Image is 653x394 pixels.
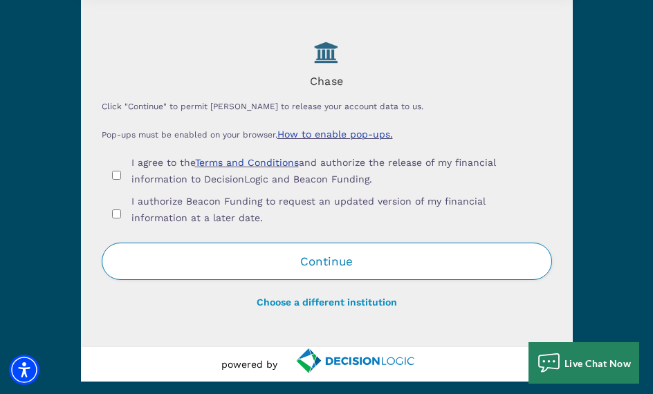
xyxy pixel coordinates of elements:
span: I authorize Beacon Funding to request an updated version of my financial information at a later d... [131,196,486,223]
div: Accessibility Menu [9,355,39,385]
p: powered by [221,356,277,373]
p: Click "Continue" to permit [PERSON_NAME] to release your account data to us. [102,98,552,115]
a: decisionlogic.com - open in a new tab [277,347,431,375]
span: I agree to the and authorize the release of my financial information to DecisionLogic and Beacon ... [131,157,496,185]
p: Pop-ups must be enabled on your browser. [102,126,552,143]
a: Choose a different institution [257,297,397,308]
img: Chase [299,37,353,68]
h4: Chase [102,68,552,88]
button: Live Chat Now [528,342,639,384]
button: Continue [102,243,552,280]
a: How to enable pop-ups. [277,129,393,140]
a: Terms and Conditions [195,157,299,168]
span: Live Chat Now [564,357,632,369]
